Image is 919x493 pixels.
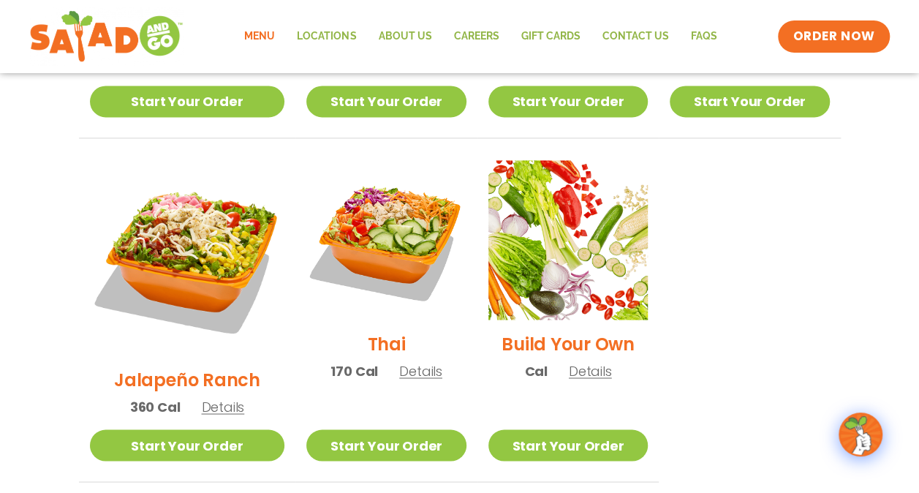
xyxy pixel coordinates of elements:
[510,20,591,53] a: GIFT CARDS
[233,20,286,53] a: Menu
[524,361,547,380] span: Cal
[233,20,727,53] nav: Menu
[306,429,466,461] a: Start Your Order
[90,429,285,461] a: Start Your Order
[368,331,406,356] h2: Thai
[670,86,829,117] a: Start Your Order
[502,331,635,356] h2: Build Your Own
[29,7,184,66] img: new-SAG-logo-768×292
[90,86,285,117] a: Start Your Order
[306,86,466,117] a: Start Your Order
[591,20,679,53] a: Contact Us
[286,20,367,53] a: Locations
[488,160,648,320] img: Product photo for Build Your Own
[778,20,889,53] a: ORDER NOW
[367,20,442,53] a: About Us
[330,361,378,380] span: 170 Cal
[840,414,881,455] img: wpChatIcon
[399,361,442,380] span: Details
[90,160,285,355] img: Product photo for Jalapeño Ranch Salad
[442,20,510,53] a: Careers
[569,361,612,380] span: Details
[201,397,244,415] span: Details
[488,86,648,117] a: Start Your Order
[793,28,874,45] span: ORDER NOW
[130,396,181,416] span: 360 Cal
[114,366,260,392] h2: Jalapeño Ranch
[679,20,727,53] a: FAQs
[306,160,466,320] img: Product photo for Thai Salad
[488,429,648,461] a: Start Your Order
